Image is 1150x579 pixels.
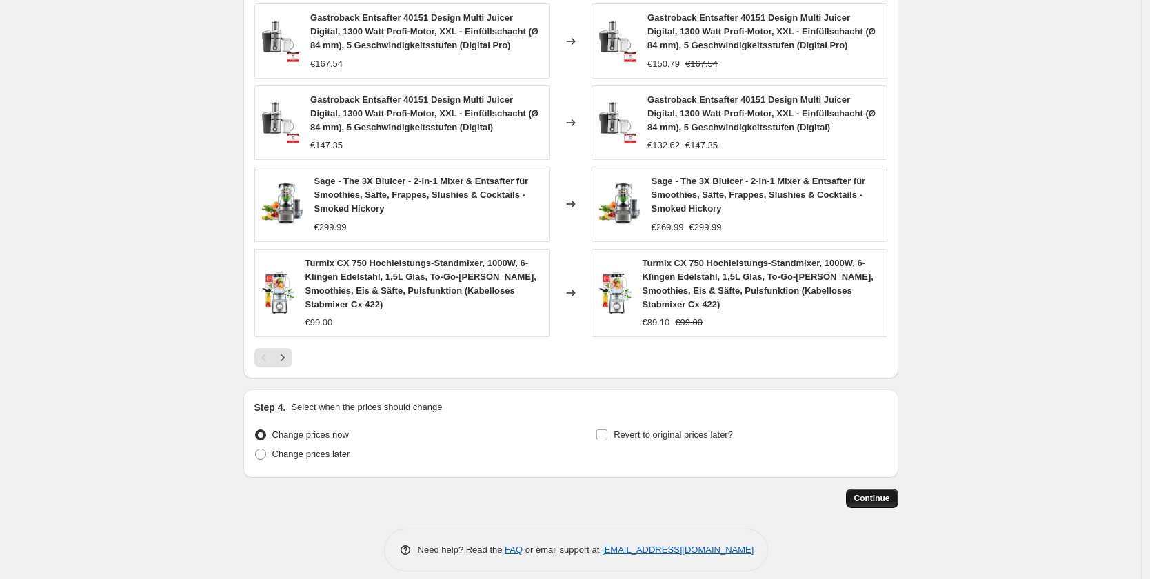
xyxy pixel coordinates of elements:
strike: €299.99 [689,221,722,234]
span: Gastroback Entsafter 40151 Design Multi Juicer Digital, 1300 Watt Profi-Motor, XXL - Einfüllschac... [310,94,538,132]
a: FAQ [505,545,523,555]
img: 51vcyPE_voL._AC_SL1000_80x.jpg [599,21,637,62]
div: €269.99 [652,221,684,234]
img: 71f2Kdi0CAL._AC_SL1250_80x.jpg [599,272,632,314]
span: Continue [854,493,890,504]
button: Continue [846,489,898,508]
span: Gastroback Entsafter 40151 Design Multi Juicer Digital, 1300 Watt Profi-Motor, XXL - Einfüllschac... [647,12,876,50]
strike: €167.54 [685,57,718,71]
span: Revert to original prices later? [614,429,733,440]
img: 71f2Kdi0CAL._AC_SL1250_80x.jpg [262,272,294,314]
span: Change prices later [272,449,350,459]
img: 712CVthcwRL._AC_SL1500_80x.jpg [599,183,640,225]
img: 51vcyPE_voL._AC_SL1000_80x.jpg [262,102,300,143]
div: €89.10 [643,316,670,329]
a: [EMAIL_ADDRESS][DOMAIN_NAME] [602,545,754,555]
span: Sage - The 3X Bluicer - 2-in-1 Mixer & Entsafter für Smoothies, Säfte, Frappes, Slushies & Cockta... [314,176,529,214]
button: Next [273,348,292,367]
div: €167.54 [310,57,343,71]
div: €132.62 [647,139,680,152]
img: 712CVthcwRL._AC_SL1500_80x.jpg [262,183,303,225]
nav: Pagination [254,348,292,367]
span: Change prices now [272,429,349,440]
h2: Step 4. [254,400,286,414]
img: 51vcyPE_voL._AC_SL1000_80x.jpg [599,102,637,143]
p: Select when the prices should change [291,400,442,414]
div: €299.99 [314,221,347,234]
span: or email support at [523,545,602,555]
span: Turmix CX 750 Hochleistungs-Standmixer, 1000W, 6-Klingen Edelstahl, 1,5L Glas, To-Go-[PERSON_NAME... [305,258,536,309]
strike: €99.00 [675,316,703,329]
span: Gastroback Entsafter 40151 Design Multi Juicer Digital, 1300 Watt Profi-Motor, XXL - Einfüllschac... [647,94,876,132]
div: €150.79 [647,57,680,71]
span: Gastroback Entsafter 40151 Design Multi Juicer Digital, 1300 Watt Profi-Motor, XXL - Einfüllschac... [310,12,538,50]
img: 51vcyPE_voL._AC_SL1000_80x.jpg [262,21,300,62]
div: €147.35 [310,139,343,152]
div: €99.00 [305,316,333,329]
span: Need help? Read the [418,545,505,555]
strike: €147.35 [685,139,718,152]
span: Turmix CX 750 Hochleistungs-Standmixer, 1000W, 6-Klingen Edelstahl, 1,5L Glas, To-Go-[PERSON_NAME... [643,258,874,309]
span: Sage - The 3X Bluicer - 2-in-1 Mixer & Entsafter für Smoothies, Säfte, Frappes, Slushies & Cockta... [652,176,866,214]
